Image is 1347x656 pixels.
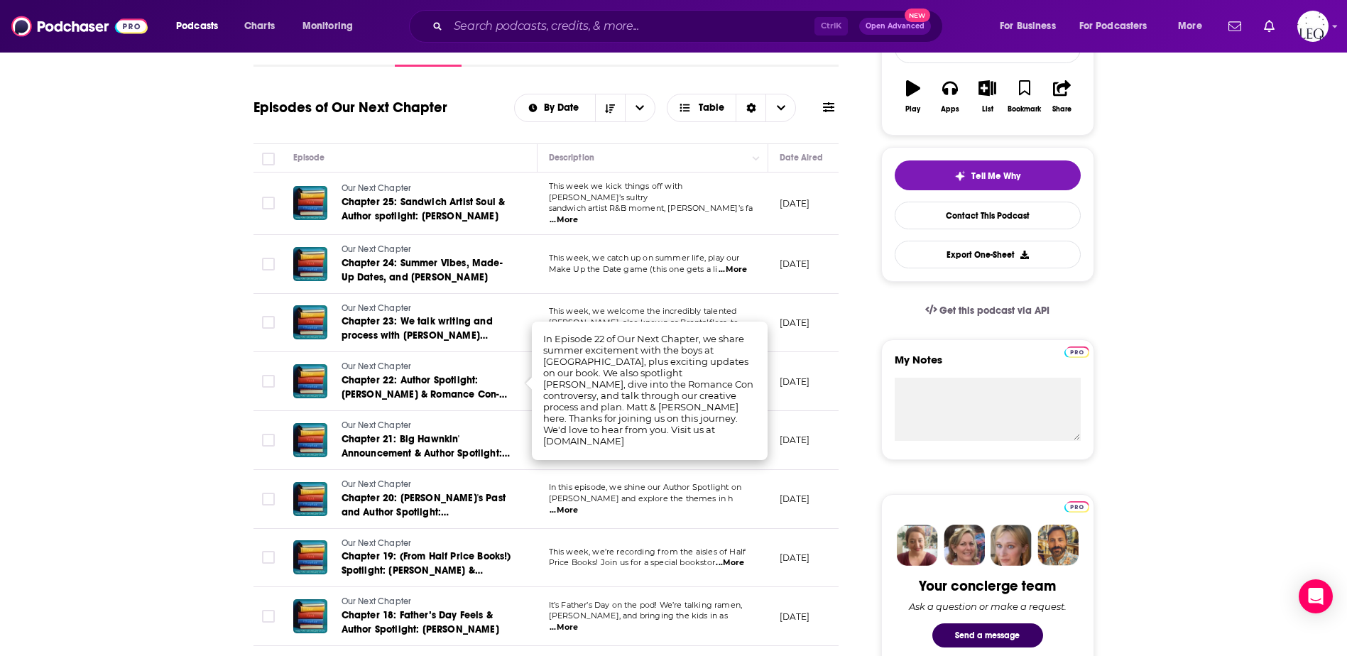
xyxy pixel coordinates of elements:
[814,17,848,35] span: Ctrl K
[549,181,683,202] span: This week we kick things off with [PERSON_NAME]’s sultry
[262,551,275,564] span: Toggle select row
[342,361,512,373] a: Our Next Chapter
[1064,344,1089,358] a: Pro website
[176,16,218,36] span: Podcasts
[905,9,930,22] span: New
[342,374,508,415] span: Chapter 22: Author Spotlight: [PERSON_NAME] & Romance Con-troversy
[1052,105,1071,114] div: Share
[342,183,412,193] span: Our Next Chapter
[244,16,275,36] span: Charts
[1079,16,1147,36] span: For Podcasters
[342,479,512,491] a: Our Next Chapter
[262,434,275,447] span: Toggle select row
[1178,16,1202,36] span: More
[1064,499,1089,513] a: Pro website
[780,197,810,209] p: [DATE]
[895,160,1081,190] button: tell me why sparkleTell Me Why
[302,16,353,36] span: Monitoring
[932,71,969,122] button: Apps
[342,538,412,548] span: Our Next Chapter
[971,170,1020,182] span: Tell Me Why
[342,550,512,578] a: Chapter 19: (From Half Price Books!) Spotlight: [PERSON_NAME] & Bookstore Games
[235,15,283,38] a: Charts
[549,482,741,492] span: In this episode, we shine our Author Spotlight on
[780,611,810,623] p: [DATE]
[954,170,966,182] img: tell me why sparkle
[262,493,275,505] span: Toggle select row
[342,361,412,371] span: Our Next Chapter
[342,256,512,285] a: Chapter 24: Summer Vibes, Made-Up Dates, and [PERSON_NAME]
[866,23,925,30] span: Open Advanced
[859,18,931,35] button: Open AdvancedNew
[932,623,1043,647] button: Send a message
[342,608,512,637] a: Chapter 18: Father’s Day Feels & Author Spotlight: [PERSON_NAME]
[11,13,148,40] img: Podchaser - Follow, Share and Rate Podcasts
[549,149,594,166] div: Description
[699,103,724,113] span: Table
[895,241,1081,268] button: Export One-Sheet
[342,596,512,608] a: Our Next Chapter
[549,317,739,327] span: [PERSON_NAME], also known as Brentalfloss, to
[1037,525,1079,566] img: Jon Profile
[549,611,728,621] span: [PERSON_NAME], and bringing the kids in as
[253,99,447,116] h1: Episodes of Our Next Chapter
[1070,15,1168,38] button: open menu
[1064,501,1089,513] img: Podchaser Pro
[544,103,584,113] span: By Date
[1297,11,1329,42] span: Logged in as LeoPR
[1297,11,1329,42] img: User Profile
[895,71,932,122] button: Play
[262,197,275,209] span: Toggle select row
[262,375,275,388] span: Toggle select row
[293,149,325,166] div: Episode
[342,244,412,254] span: Our Next Chapter
[342,609,499,635] span: Chapter 18: Father’s Day Feels & Author Spotlight: [PERSON_NAME]
[342,195,512,224] a: Chapter 25: Sandwich Artist Soul & Author spotlight: [PERSON_NAME]
[780,258,810,270] p: [DATE]
[293,15,371,38] button: open menu
[1223,14,1247,38] a: Show notifications dropdown
[549,253,740,263] span: This week, we catch up on summer life, play our
[342,596,412,606] span: Our Next Chapter
[549,306,737,316] span: This week, we welcome the incredibly talented
[550,622,578,633] span: ...More
[342,479,412,489] span: Our Next Chapter
[780,552,810,564] p: [DATE]
[909,601,1067,612] div: Ask a question or make a request.
[1168,15,1220,38] button: open menu
[549,203,753,213] span: sandwich artist R&B moment, [PERSON_NAME]’s fa
[625,94,655,121] button: open menu
[1299,579,1333,613] div: Open Intercom Messenger
[549,600,743,610] span: It’s Father’s Day on the pod! We’re talking ramen,
[780,434,810,446] p: [DATE]
[1043,71,1080,122] button: Share
[919,577,1056,595] div: Your concierge team
[342,182,512,195] a: Our Next Chapter
[914,293,1062,328] a: Get this podcast via API
[1006,71,1043,122] button: Bookmark
[549,557,715,567] span: Price Books! Join us for a special bookstor
[736,94,765,121] div: Sort Direction
[1008,105,1041,114] div: Bookmark
[549,493,734,503] span: [PERSON_NAME] and explore the themes in h
[780,149,823,166] div: Date Aired
[262,258,275,270] span: Toggle select row
[897,525,938,566] img: Sydney Profile
[939,305,1049,317] span: Get this podcast via API
[748,150,765,167] button: Column Actions
[342,420,512,432] a: Our Next Chapter
[342,315,493,356] span: Chapter 23: We talk writing and process with [PERSON_NAME] (Brentalfloss)
[342,432,512,461] a: Chapter 21: Big Hawnkin' Announcement & Author Spotlight: [PERSON_NAME]
[982,105,993,114] div: List
[667,94,797,122] button: Choose View
[941,105,959,114] div: Apps
[166,15,236,38] button: open menu
[543,333,753,447] span: In Episode 22 of Our Next Chapter, we share summer excitement with the boys at [GEOGRAPHIC_DATA],...
[990,15,1074,38] button: open menu
[991,525,1032,566] img: Jules Profile
[342,244,512,256] a: Our Next Chapter
[262,610,275,623] span: Toggle select row
[342,537,512,550] a: Our Next Chapter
